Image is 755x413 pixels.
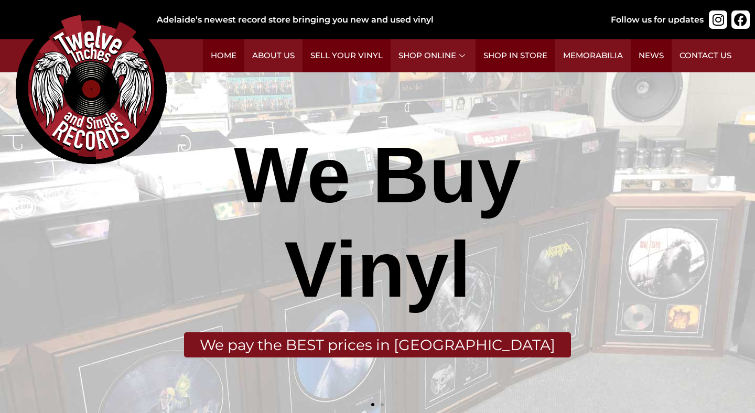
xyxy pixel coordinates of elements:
[631,39,672,72] a: News
[303,39,391,72] a: Sell Your Vinyl
[157,14,577,26] div: Adelaide’s newest record store bringing you new and used vinyl
[381,403,384,406] span: Go to slide 2
[244,39,303,72] a: About Us
[611,14,704,26] div: Follow us for updates
[555,39,631,72] a: Memorabilia
[672,39,739,72] a: Contact Us
[391,39,476,72] a: Shop Online
[371,403,374,406] span: Go to slide 1
[146,128,609,317] div: We Buy Vinyl
[476,39,555,72] a: Shop in Store
[184,332,571,357] div: We pay the BEST prices in [GEOGRAPHIC_DATA]
[203,39,244,72] a: Home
